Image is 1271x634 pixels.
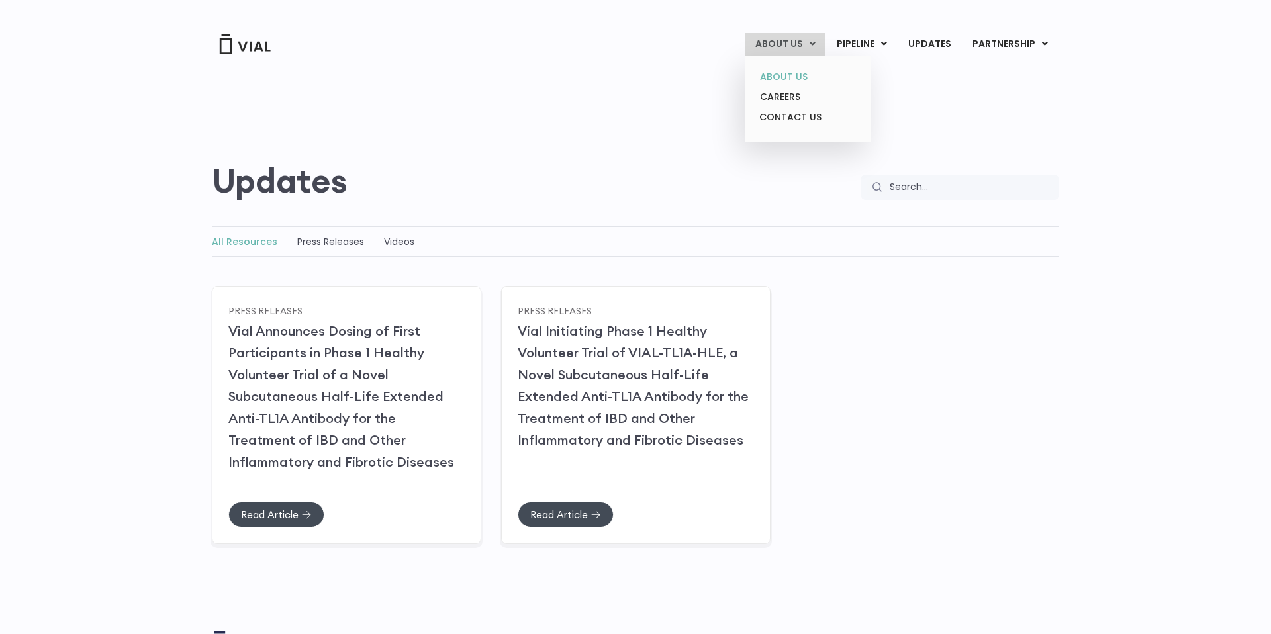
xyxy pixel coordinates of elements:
span: Read Article [241,510,299,520]
a: ABOUT USMenu Toggle [745,33,825,56]
h2: Updates [212,161,348,200]
a: Read Article [228,502,324,527]
a: CAREERS [749,87,865,107]
a: Press Releases [297,235,364,248]
a: UPDATES [898,33,961,56]
a: All Resources [212,235,277,248]
a: Read Article [518,502,614,527]
a: Press Releases [518,304,592,316]
img: Vial Logo [218,34,271,54]
a: PIPELINEMenu Toggle [826,33,897,56]
a: Videos [384,235,414,248]
a: Vial Announces Dosing of First Participants in Phase 1 Healthy Volunteer Trial of a Novel Subcuta... [228,322,454,470]
input: Search... [881,175,1059,200]
a: Press Releases [228,304,303,316]
a: ABOUT US [749,67,865,87]
span: Read Article [530,510,588,520]
a: PARTNERSHIPMenu Toggle [962,33,1059,56]
a: Vial Initiating Phase 1 Healthy Volunteer Trial of VIAL-TL1A-HLE, a Novel Subcutaneous Half-Life ... [518,322,749,448]
a: CONTACT US [749,107,865,128]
